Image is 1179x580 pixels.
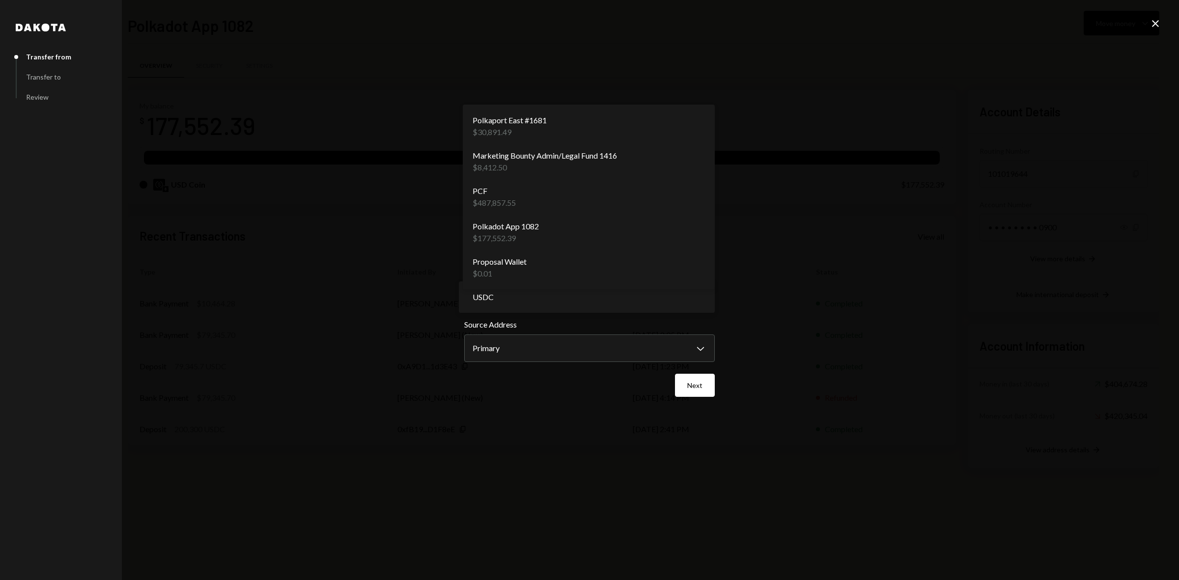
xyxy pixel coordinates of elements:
div: $487,857.55 [473,197,516,209]
div: $8,412.50 [473,162,617,173]
label: Source Address [464,319,715,331]
div: Transfer from [26,53,71,61]
button: Source Address [464,334,715,362]
div: Polkaport East #1681 [473,114,547,126]
div: $0.01 [473,268,527,279]
button: Asset [464,279,715,307]
div: Review [26,93,49,101]
div: PCF [473,185,516,197]
div: Transfer to [26,73,61,81]
div: Polkadot App 1082 [473,221,539,232]
button: Next [675,374,715,397]
div: $177,552.39 [473,232,539,244]
div: $30,891.49 [473,126,547,138]
div: Marketing Bounty Admin/Legal Fund 1416 [473,150,617,162]
div: Proposal Wallet [473,256,527,268]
